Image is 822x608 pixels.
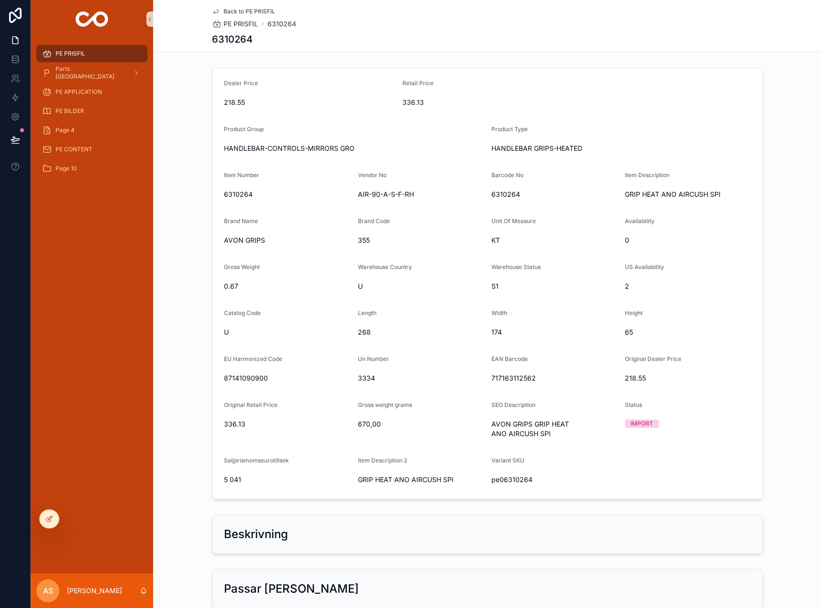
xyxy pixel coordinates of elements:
span: 355 [358,236,484,245]
span: Brand Code [358,217,390,225]
span: AVON GRIPS GRIP HEAT ANO AIRCUSH SPI [491,419,617,439]
span: Warehouse Status [491,263,541,270]
h2: Beskrivning [224,527,288,542]
span: Back to PE PRISFIL [223,8,275,15]
div: scrollable content [31,38,153,190]
span: Height [625,309,643,316]
span: PE APPLICATION [56,88,102,96]
span: Page 10 [56,165,77,172]
a: Parts [GEOGRAPHIC_DATA] [36,64,147,81]
span: AS [43,585,53,597]
span: Product Type [491,125,528,133]
img: App logo [76,11,109,27]
span: Brand Name [224,217,258,225]
span: Gross Weight [224,263,260,270]
a: 6310264 [267,19,296,29]
span: Availability [625,217,655,225]
span: PE BILDER [56,107,84,115]
span: 717163112562 [491,373,617,383]
span: 218.55 [625,373,751,383]
span: PE PRISFIL [223,19,258,29]
span: PE CONTENT [56,146,92,153]
span: 670,00 [358,419,484,429]
span: 0.67 [224,281,350,291]
span: AIR-90-A-S-F-RH [358,190,484,199]
a: Page 10 [36,160,147,177]
span: AVON GRIPS [224,236,350,245]
a: Back to PE PRISFIL [212,8,275,15]
span: 6310264 [224,190,350,199]
a: PE CONTENT [36,141,147,158]
span: Page 4 [56,126,75,134]
span: 336.13 [224,419,350,429]
span: Original Dealer Price [625,355,681,362]
span: U [224,327,350,337]
span: Product Group [224,125,264,133]
a: PE BILDER [36,102,147,120]
span: KT [491,236,617,245]
span: S1 [491,281,617,291]
span: GRIP HEAT ANO AIRCUSH SPI [358,475,484,484]
span: Saljprismomseurotillsek [224,457,289,464]
span: Vendor No [358,171,387,179]
span: 2 [625,281,751,291]
span: Item Number [224,171,259,179]
span: Parts [GEOGRAPHIC_DATA] [56,65,125,80]
span: 3334 [358,373,484,383]
div: IMPORT [631,419,653,428]
span: 268 [358,327,484,337]
span: Retail Price [402,79,433,87]
span: US Availability [625,263,664,270]
span: 6310264 [491,190,617,199]
span: Width [491,309,507,316]
span: Original Retail Price [224,401,278,408]
span: Item Description [625,171,669,179]
span: 5 041 [224,475,350,484]
a: PE PRISFIL [212,19,258,29]
span: PE PRISFIL [56,50,85,57]
span: Catalog Code [224,309,261,316]
span: 65 [625,327,751,337]
span: 174 [491,327,617,337]
span: Barcode No [491,171,523,179]
span: Unit Of Measure [491,217,536,225]
p: [PERSON_NAME] [67,586,122,596]
span: Warehouse Country [358,263,412,270]
span: Variant SKU [491,457,524,464]
a: Page 4 [36,122,147,139]
a: PE PRISFIL [36,45,147,62]
span: 218.55 [224,98,395,107]
span: 336.13 [402,98,573,107]
span: 0 [625,236,751,245]
h1: 6310264 [212,33,253,46]
span: HANDLEBAR GRIPS-HEATED [491,144,751,153]
span: Un Number [358,355,389,362]
span: GRIP HEAT ANO AIRCUSH SPI [625,190,751,199]
span: pe06310264 [491,475,617,484]
span: EU Harmonized Code [224,355,282,362]
span: Status [625,401,642,408]
span: Gross weight grams [358,401,412,408]
span: Dealer Price [224,79,258,87]
a: PE APPLICATION [36,83,147,101]
span: 87141090900 [224,373,350,383]
h2: Passar [PERSON_NAME] [224,581,359,597]
span: EAN Barcode [491,355,528,362]
span: Length [358,309,377,316]
span: U [358,281,484,291]
span: Item Description 2 [358,457,407,464]
span: SEO Description [491,401,535,408]
span: HANDLEBAR-CONTROLS-MIRRORS GRO [224,144,484,153]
